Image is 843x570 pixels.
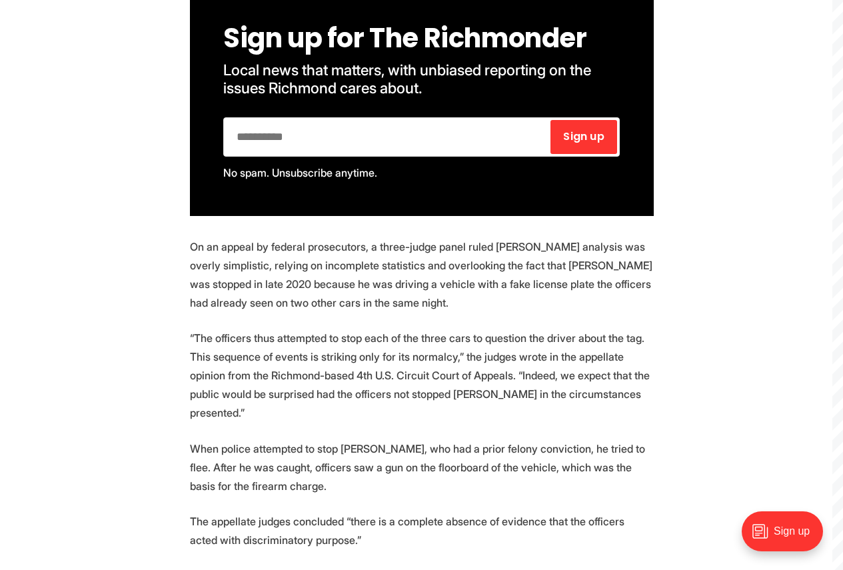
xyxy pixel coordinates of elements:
span: Sign up [563,131,604,142]
button: Sign up [550,120,617,154]
iframe: portal-trigger [730,505,843,570]
p: On an appeal by federal prosecutors, a three-judge panel ruled [PERSON_NAME] analysis was overly ... [190,237,654,312]
span: No spam. Unsubscribe anytime. [223,166,377,179]
p: “The officers thus attempted to stop each of the three cars to question the driver about the tag.... [190,329,654,422]
p: When police attempted to stop [PERSON_NAME], who had a prior felony conviction, he tried to flee.... [190,439,654,495]
span: Local news that matters, with unbiased reporting on the issues Richmond cares about. [223,61,594,97]
span: Sign up for The Richmonder [223,19,587,57]
p: The appellate judges concluded “there is a complete absence of evidence that the officers acted w... [190,512,654,549]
